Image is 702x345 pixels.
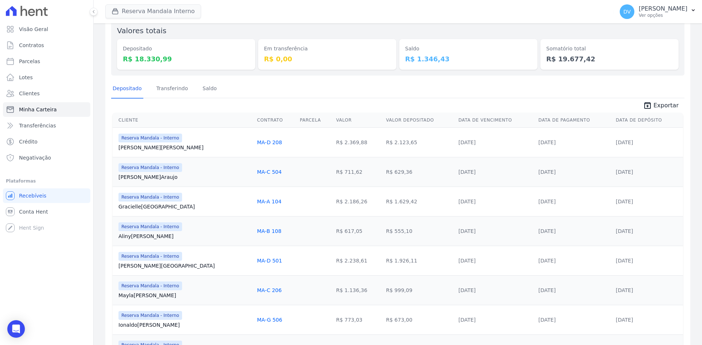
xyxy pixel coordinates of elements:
[623,9,631,14] span: DV
[458,228,476,234] a: [DATE]
[458,258,476,264] a: [DATE]
[333,127,383,157] td: R$ 2.369,88
[383,127,456,157] td: R$ 2.123,65
[123,54,249,64] dd: R$ 18.330,99
[616,139,633,145] a: [DATE]
[333,157,383,187] td: R$ 711,62
[614,1,702,22] button: DV [PERSON_NAME] Ver opções
[19,192,46,199] span: Recebíveis
[118,163,182,172] span: Reserva Mandala - Interno
[539,317,556,323] a: [DATE]
[383,275,456,305] td: R$ 999,09
[3,38,90,53] a: Contratos
[637,101,684,111] a: unarchive Exportar
[118,203,251,210] a: Gracielle[GEOGRAPHIC_DATA]
[3,188,90,203] a: Recebíveis
[333,275,383,305] td: R$ 1.136,36
[616,258,633,264] a: [DATE]
[616,199,633,204] a: [DATE]
[383,113,456,128] th: Valor Depositado
[118,173,251,181] a: [PERSON_NAME]Araujo
[616,169,633,175] a: [DATE]
[405,45,532,53] dt: Saldo
[257,169,282,175] a: MA-C 504
[111,80,143,99] a: Depositado
[201,80,218,99] a: Saldo
[539,287,556,293] a: [DATE]
[113,113,254,128] th: Cliente
[19,90,39,97] span: Clientes
[333,246,383,275] td: R$ 2.238,61
[118,134,182,142] span: Reserva Mandala - Interno
[118,262,251,269] a: [PERSON_NAME][GEOGRAPHIC_DATA]
[383,187,456,216] td: R$ 1.629,42
[118,144,251,151] a: [PERSON_NAME][PERSON_NAME]
[3,204,90,219] a: Conta Hent
[19,26,48,33] span: Visão Geral
[123,45,249,53] dt: Depositado
[546,54,673,64] dd: R$ 19.677,42
[257,258,282,264] a: MA-D 501
[456,113,536,128] th: Data de Vencimento
[333,113,383,128] th: Valor
[7,320,25,338] div: Open Intercom Messenger
[383,216,456,246] td: R$ 555,10
[333,216,383,246] td: R$ 617,05
[458,287,476,293] a: [DATE]
[118,281,182,290] span: Reserva Mandala - Interno
[616,228,633,234] a: [DATE]
[536,113,613,128] th: Data de Pagamento
[297,113,333,128] th: Parcela
[458,317,476,323] a: [DATE]
[3,134,90,149] a: Crédito
[539,258,556,264] a: [DATE]
[6,177,87,185] div: Plataformas
[118,193,182,202] span: Reserva Mandala - Interno
[257,228,282,234] a: MA-B 108
[458,169,476,175] a: [DATE]
[257,139,282,145] a: MA-D 208
[639,5,687,12] p: [PERSON_NAME]
[539,228,556,234] a: [DATE]
[458,199,476,204] a: [DATE]
[19,138,38,145] span: Crédito
[3,118,90,133] a: Transferências
[117,26,166,35] label: Valores totais
[3,86,90,101] a: Clientes
[257,199,282,204] a: MA-A 104
[118,321,251,329] a: Ionaldo[PERSON_NAME]
[333,305,383,334] td: R$ 773,03
[3,70,90,85] a: Lotes
[616,287,633,293] a: [DATE]
[264,54,390,64] dd: R$ 0,00
[264,45,390,53] dt: Em transferência
[19,58,40,65] span: Parcelas
[19,208,48,215] span: Conta Hent
[257,287,282,293] a: MA-C 206
[539,199,556,204] a: [DATE]
[118,233,251,240] a: Aliny[PERSON_NAME]
[3,22,90,37] a: Visão Geral
[539,139,556,145] a: [DATE]
[19,154,51,161] span: Negativação
[383,157,456,187] td: R$ 629,36
[616,317,633,323] a: [DATE]
[118,222,182,231] span: Reserva Mandala - Interno
[639,12,687,18] p: Ver opções
[19,122,56,129] span: Transferências
[546,45,673,53] dt: Somatório total
[333,187,383,216] td: R$ 2.186,26
[3,150,90,165] a: Negativação
[254,113,297,128] th: Contrato
[539,169,556,175] a: [DATE]
[19,42,44,49] span: Contratos
[383,246,456,275] td: R$ 1.926,11
[653,101,679,110] span: Exportar
[19,74,33,81] span: Lotes
[118,311,182,320] span: Reserva Mandala - Interno
[405,54,532,64] dd: R$ 1.346,43
[118,252,182,261] span: Reserva Mandala - Interno
[613,113,683,128] th: Data de Depósito
[3,102,90,117] a: Minha Carteira
[19,106,57,113] span: Minha Carteira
